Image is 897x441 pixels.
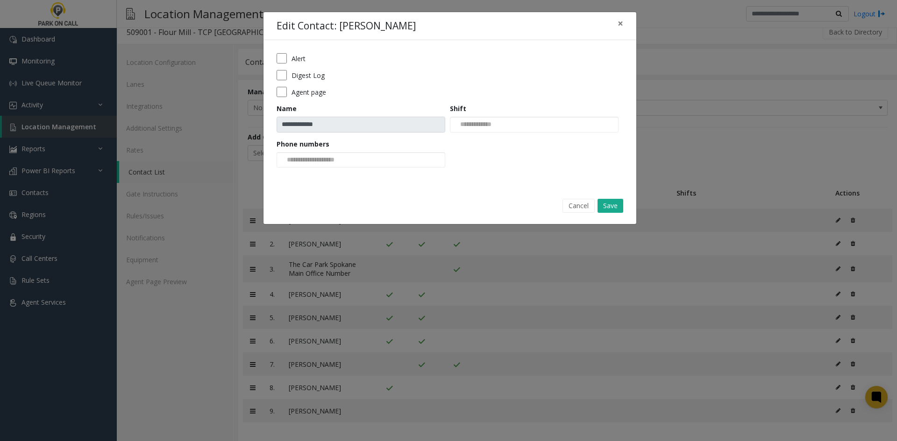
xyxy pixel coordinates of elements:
button: Save [598,199,623,213]
label: Agent page [292,87,326,97]
label: Shift [450,104,466,113]
input: NO DATA FOUND [450,117,498,132]
label: Digest Log [292,70,325,80]
h4: Edit Contact: [PERSON_NAME] [277,19,416,34]
span: × [618,17,623,30]
label: Name [277,104,297,113]
label: Alert [292,54,306,63]
button: Close [611,12,630,35]
button: Cancel [562,199,595,213]
label: Phone numbers [277,139,329,149]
